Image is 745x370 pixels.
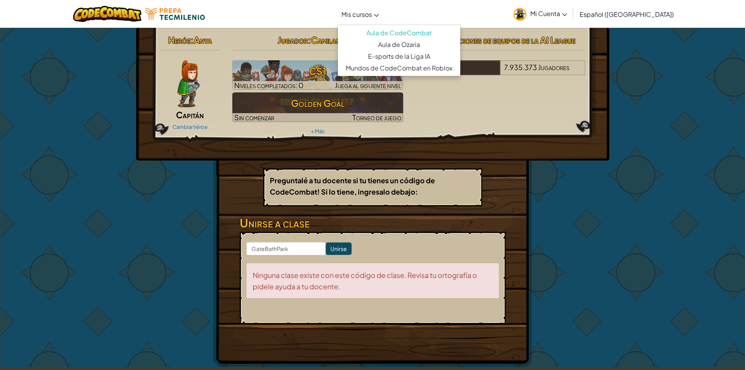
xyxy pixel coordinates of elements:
span: Mi Cuenta [530,9,567,18]
h3: Golden Goal [232,94,403,112]
span: Anya [194,34,212,45]
span: Niveles completados: 0 [234,81,303,90]
img: CS1 [232,60,403,90]
span: Español ([GEOGRAPHIC_DATA]) [580,10,674,18]
span: 7.935.373 [504,63,537,72]
a: Mundos de CodeCombat en Roblox [338,62,460,74]
a: Aula de Ozaria [338,39,460,51]
a: Mundo7.935.373Jugadores [415,68,586,77]
span: Camilanesa a [311,34,358,45]
span: Torneo de juego [352,113,401,122]
span: Capitán [176,109,204,120]
span: Jugadores [538,63,569,72]
a: Cambiar héroe [172,124,208,130]
span: Juega al siguiente nivel [335,81,401,90]
span: Heróe [168,34,190,45]
a: Español ([GEOGRAPHIC_DATA]) [576,4,678,25]
span: : [308,34,311,45]
a: Juega al siguiente nivel [232,60,403,90]
span: Sin comenzar [234,113,274,122]
a: Aula de CodeCombat [338,27,460,39]
span: Clasificaciones de equipos de la AI League [425,34,575,45]
span: Mis cursos [341,10,372,18]
a: Golden GoalSin comenzarTorneo de juego [232,92,403,122]
input: <Enter Class Code> [246,242,326,255]
b: Preguntalé a tu docente si tu tienes un código de CodeCombat! Si lo tiene, ingresalo debajo: [270,176,435,196]
input: Unirse [326,242,352,255]
img: Tecmilenio logo [145,8,205,20]
img: Golden Goal [232,92,403,122]
img: captain-pose.png [177,60,199,107]
a: E-sports de la Liga IA [338,51,460,62]
img: avatar [513,8,526,21]
h3: CS1 [232,62,403,80]
a: Mi Cuenta [510,2,571,26]
h3: Unirse a clase [240,214,506,232]
span: Jugador [278,34,308,45]
div: Ninguna clase existe con este código de clase. Revisa tu ortografía o pidele ayuda a tu docente. [246,263,499,298]
a: Mis cursos [337,4,383,25]
img: CodeCombat logo [73,6,142,22]
span: : [190,34,194,45]
a: + Más [311,128,325,134]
